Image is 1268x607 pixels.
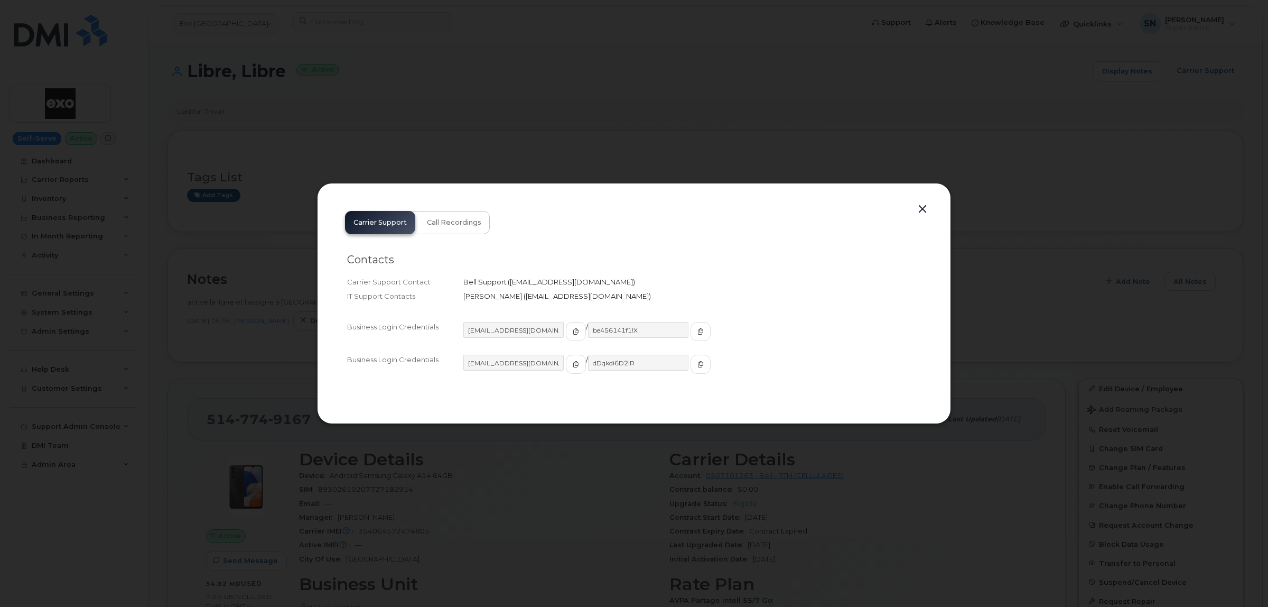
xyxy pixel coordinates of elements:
button: copy to clipboard [566,322,586,341]
div: / [463,355,921,383]
div: Carrier Support Contact [347,277,463,287]
span: Call Recordings [427,218,481,227]
button: copy to clipboard [691,322,711,341]
div: IT Support Contacts [347,291,463,301]
div: / [463,322,921,351]
div: Business Login Credentials [347,322,463,351]
span: [EMAIL_ADDRESS][DOMAIN_NAME] [510,278,633,286]
div: Business Login Credentials [347,355,463,383]
div: [PERSON_NAME] ([EMAIL_ADDRESS][DOMAIN_NAME]) [463,291,921,301]
button: copy to clipboard [566,355,586,374]
h2: Contacts [347,253,921,266]
span: Bell Support [463,278,507,286]
button: copy to clipboard [691,355,711,374]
